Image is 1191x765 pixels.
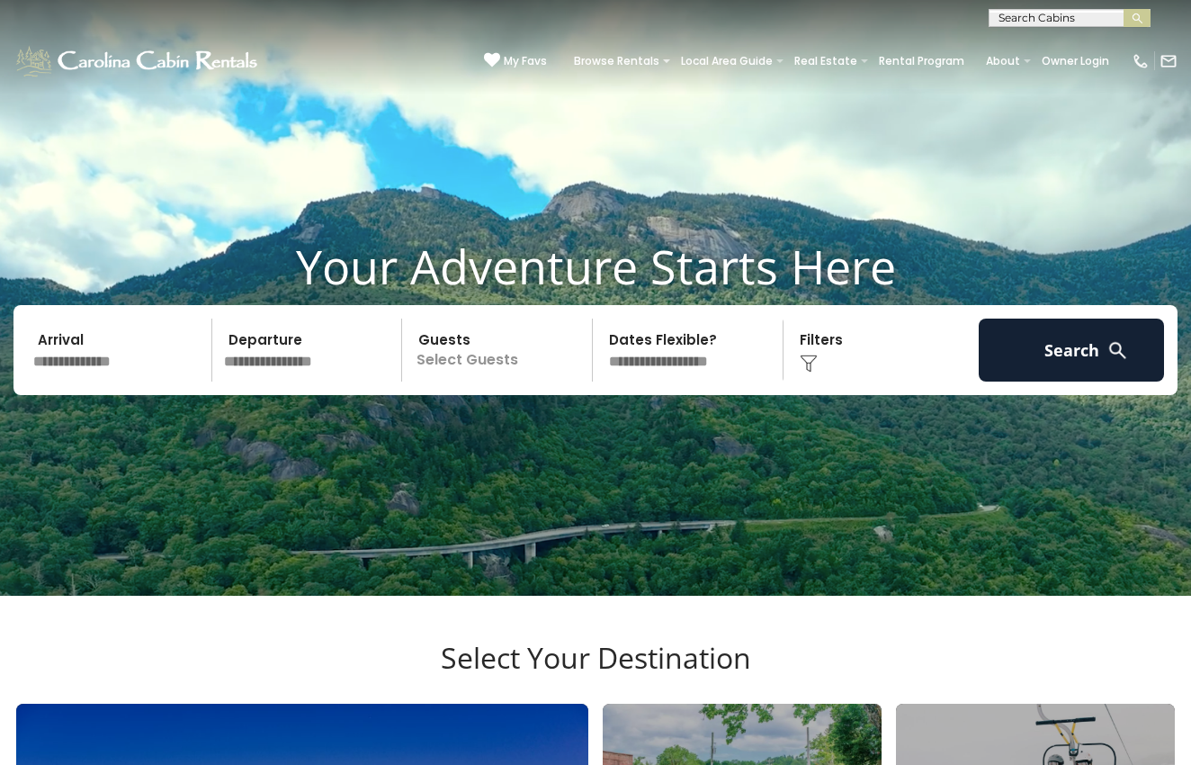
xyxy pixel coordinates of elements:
[1132,52,1150,70] img: phone-regular-white.png
[977,49,1029,74] a: About
[870,49,973,74] a: Rental Program
[565,49,668,74] a: Browse Rentals
[484,52,547,70] a: My Favs
[785,49,866,74] a: Real Estate
[13,641,1178,704] h3: Select Your Destination
[407,319,592,382] p: Select Guests
[1033,49,1118,74] a: Owner Login
[800,355,818,373] img: filter--v1.png
[979,319,1164,382] button: Search
[504,53,547,69] span: My Favs
[1160,52,1178,70] img: mail-regular-white.png
[672,49,782,74] a: Local Area Guide
[13,43,263,79] img: White-1-1-2.png
[1106,339,1129,362] img: search-regular-white.png
[13,238,1178,294] h1: Your Adventure Starts Here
